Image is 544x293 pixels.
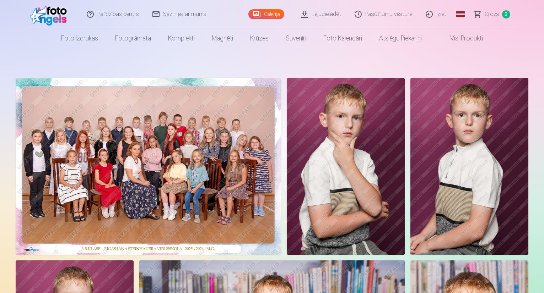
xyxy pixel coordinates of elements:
a: Krūzes [242,28,277,48]
span: 0 [502,10,510,18]
span: Grozs [485,10,499,18]
a: Fotogrāmata [107,28,160,48]
a: Foto izdrukas [53,28,107,48]
img: /fa1 [30,3,71,26]
a: Komplekti [160,28,203,48]
a: Foto kalendāri [315,28,371,48]
a: Atslēgu piekariņi [371,28,430,48]
a: Magnēti [203,28,242,48]
a: Galerija [248,9,284,19]
a: Suvenīri [277,28,315,48]
a: Visi produkti [430,28,491,48]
